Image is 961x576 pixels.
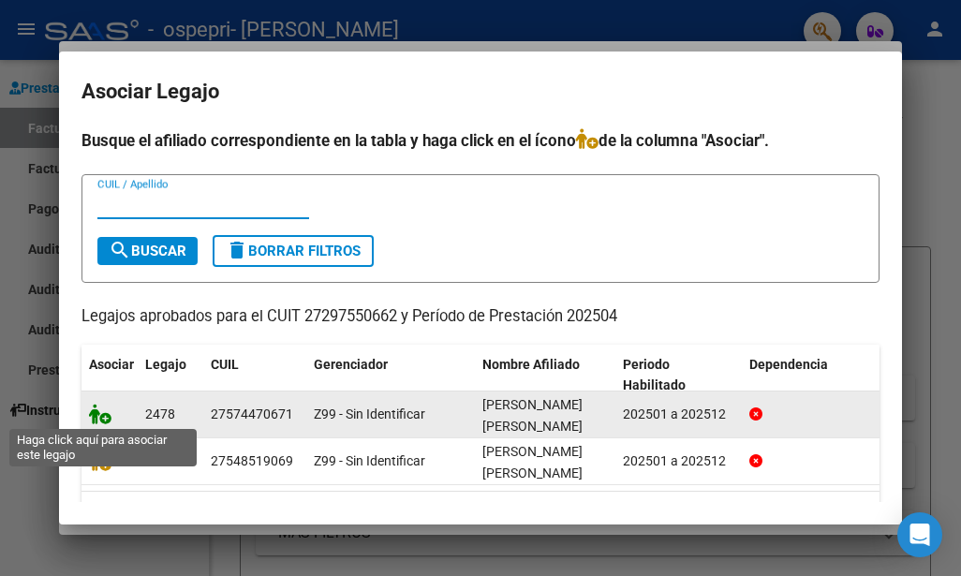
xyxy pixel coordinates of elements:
datatable-header-cell: Gerenciador [306,345,475,406]
datatable-header-cell: CUIL [203,345,306,406]
datatable-header-cell: Legajo [138,345,203,406]
h4: Busque el afiliado correspondiente en la tabla y haga click en el ícono de la columna "Asociar". [81,128,880,153]
span: Legajo [145,357,186,372]
mat-icon: search [109,239,131,261]
span: Z99 - Sin Identificar [314,406,425,421]
span: Asociar [89,357,134,372]
span: 2155 [145,453,175,468]
datatable-header-cell: Nombre Afiliado [475,345,615,406]
span: CAYLA YUJRA GUADALUPE DARIANA [482,397,583,434]
span: Nombre Afiliado [482,357,580,372]
div: 202501 a 202512 [623,404,734,425]
div: 202501 a 202512 [623,450,734,472]
div: 27548519069 [211,450,293,472]
span: Gerenciador [314,357,388,372]
div: 27574470671 [211,404,293,425]
h2: Asociar Legajo [81,74,880,110]
span: Borrar Filtros [226,243,361,259]
button: Borrar Filtros [213,235,374,267]
span: RODRIGUEZ ALINA XIOMARA [482,444,583,480]
span: Dependencia [749,357,828,372]
datatable-header-cell: Periodo Habilitado [615,345,742,406]
datatable-header-cell: Asociar [81,345,138,406]
datatable-header-cell: Dependencia [742,345,882,406]
div: Open Intercom Messenger [897,512,942,557]
span: CUIL [211,357,239,372]
span: Periodo Habilitado [623,357,686,393]
mat-icon: delete [226,239,248,261]
div: 2 registros [81,492,880,539]
p: Legajos aprobados para el CUIT 27297550662 y Período de Prestación 202504 [81,305,880,329]
span: Z99 - Sin Identificar [314,453,425,468]
span: 2478 [145,406,175,421]
button: Buscar [97,237,198,265]
span: Buscar [109,243,186,259]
